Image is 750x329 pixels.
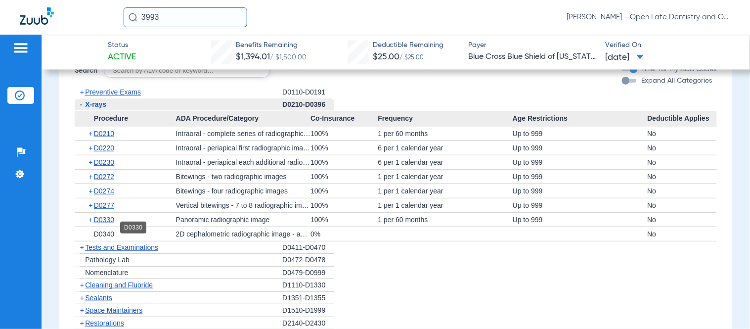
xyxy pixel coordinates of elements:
div: 100% [310,155,378,169]
div: Up to 999 [513,198,648,212]
div: 6 per 1 calendar year [378,155,513,169]
span: + [80,243,84,251]
span: + [88,141,94,155]
span: D0340 [94,230,114,238]
span: + [88,184,94,198]
div: 6 per 1 calendar year [378,141,513,155]
span: + [88,198,94,212]
span: + [80,306,84,314]
div: 1 per 60 months [378,127,513,141]
span: D0274 [94,187,114,195]
div: D0472-D0478 [282,254,334,267]
span: / $25.00 [400,55,424,61]
span: Expand All Categories [642,77,712,84]
div: D0110-D0191 [282,86,334,98]
span: Pathology Lab [85,256,130,264]
span: Blue Cross Blue Shield of [US_STATE] [469,51,597,63]
span: X-rays [85,100,106,108]
span: D0210 [94,130,114,138]
div: 0% [310,227,378,241]
span: Tests and Examinations [85,243,158,251]
div: 100% [310,170,378,184]
span: Deductible Remaining [373,40,444,50]
span: ADA Procedure/Category [176,111,311,127]
div: Up to 999 [513,170,648,184]
div: D1110-D1330 [282,279,334,292]
span: $25.00 [373,52,400,61]
div: D0479-D0999 [282,267,334,280]
div: Up to 999 [513,141,648,155]
div: Up to 999 [513,184,648,198]
span: Benefits Remaining [236,40,307,50]
span: + [88,170,94,184]
div: Panoramic radiographic image [176,213,311,227]
img: hamburger-icon [13,42,29,54]
div: 1 per 1 calendar year [378,184,513,198]
iframe: Chat Widget [701,282,750,329]
div: No [648,227,717,241]
div: Intraoral - periapical each additional radiographic image [176,155,311,169]
div: Bitewings - two radiographic images [176,170,311,184]
span: Age Restrictions [513,111,648,127]
span: D0220 [94,144,114,152]
span: + [88,213,94,227]
div: 100% [310,198,378,212]
div: Intraoral - periapical first radiographic image [176,141,311,155]
span: D0330 [94,216,114,224]
span: Search [75,66,97,76]
div: D0411-D0470 [282,241,334,254]
label: Filter for My ADA Codes [640,64,717,75]
div: 2D cephalometric radiographic image - acquisition [176,227,311,241]
div: 1 per 60 months [378,213,513,227]
div: 1 per 1 calendar year [378,198,513,212]
div: No [648,170,717,184]
img: Zuub Logo [20,7,54,25]
span: D0272 [94,173,114,181]
div: 100% [310,141,378,155]
span: Active [108,51,136,63]
span: Procedure [75,111,176,127]
div: 100% [310,127,378,141]
span: + [88,127,94,141]
span: [PERSON_NAME] - Open Late Dentistry and Orthodontics [567,12,730,22]
span: Space Maintainers [85,306,142,314]
span: - [80,100,83,108]
div: Up to 999 [513,127,648,141]
span: Preventive Exams [85,88,141,96]
span: Frequency [378,111,513,127]
input: Search for patients [124,7,247,27]
div: D1351-D1355 [282,292,334,305]
span: Payer [469,40,597,50]
span: Restorations [85,319,124,327]
span: / $1,500.00 [270,54,307,61]
div: 100% [310,213,378,227]
span: Status [108,40,136,50]
span: + [80,88,84,96]
span: Sealants [85,294,112,302]
span: D0277 [94,201,114,209]
span: + [80,281,84,289]
span: Verified On [606,40,734,50]
input: Search by ADA code or keyword… [104,64,270,78]
div: Vertical bitewings - 7 to 8 radiographic images [176,198,311,212]
span: Co-Insurance [310,111,378,127]
div: 100% [310,184,378,198]
div: No [648,184,717,198]
span: Nomenclature [85,269,128,277]
div: D1510-D1999 [282,304,334,317]
div: Intraoral - complete series of radiographic images [176,127,311,141]
span: [DATE] [606,51,644,64]
span: + [80,319,84,327]
div: Bitewings - four radiographic images [176,184,311,198]
div: No [648,213,717,227]
span: + [80,294,84,302]
div: D0210-D0396 [282,98,334,111]
div: No [648,198,717,212]
div: No [648,141,717,155]
span: $1,394.01 [236,52,270,61]
span: Deductible Applies [648,111,717,127]
img: Search Icon [129,13,137,22]
div: No [648,155,717,169]
span: Cleaning and Fluoride [85,281,153,289]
